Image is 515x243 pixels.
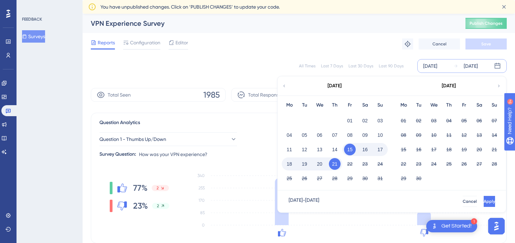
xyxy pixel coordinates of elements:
tspan: 170 [199,198,205,203]
button: Cancel [419,38,460,49]
span: 1985 [203,89,220,100]
tspan: 340 [197,173,205,178]
button: 22 [398,158,409,170]
div: [DATE] [328,82,342,90]
iframe: UserGuiding AI Assistant Launcher [486,216,507,236]
button: 21 [329,158,341,170]
button: 27 [473,158,485,170]
button: 18 [443,144,455,155]
span: 2 [157,185,159,191]
span: Total Responses [248,91,283,99]
button: 19 [299,158,310,170]
button: 25 [443,158,455,170]
button: 11 [283,144,295,155]
button: 06 [473,115,485,126]
button: Question 1 - Thumbs Up/Down [99,132,237,146]
span: How was your VPN experience? [139,150,207,158]
div: Last 30 Days [348,63,373,69]
button: 28 [329,173,341,184]
div: Last 90 Days [379,63,404,69]
button: 08 [344,129,356,141]
button: 14 [489,129,500,141]
button: 21 [489,144,500,155]
tspan: 255 [199,186,205,190]
div: Fr [457,101,472,109]
span: Save [481,41,491,47]
div: Mo [396,101,411,109]
div: Tu [411,101,426,109]
span: Editor [175,38,188,47]
div: Get Started! [441,222,472,230]
button: 03 [428,115,440,126]
button: 28 [489,158,500,170]
span: Reports [98,38,115,47]
div: Su [487,101,502,109]
button: 31 [374,173,386,184]
div: VPN Experience Survey [91,19,448,28]
button: 06 [314,129,325,141]
button: 09 [413,129,425,141]
button: 10 [374,129,386,141]
button: 13 [314,144,325,155]
button: 08 [398,129,409,141]
button: 26 [299,173,310,184]
div: [DATE] - [DATE] [289,196,319,207]
button: 26 [458,158,470,170]
span: Cancel [432,41,447,47]
div: Su [373,101,388,109]
button: 05 [299,129,310,141]
div: All Times [299,63,315,69]
button: 30 [359,173,371,184]
button: 02 [359,115,371,126]
button: 11 [443,129,455,141]
div: We [312,101,327,109]
span: You have unpublished changes. Click on ‘PUBLISH CHANGES’ to update your code. [100,3,280,11]
button: 04 [443,115,455,126]
span: Publish Changes [470,21,503,26]
button: 22 [344,158,356,170]
button: 09 [359,129,371,141]
button: 12 [458,129,470,141]
div: [DATE] [464,62,478,70]
div: Tu [297,101,312,109]
button: 29 [398,173,409,184]
div: We [426,101,441,109]
div: FEEDBACK [22,16,42,22]
button: 24 [374,158,386,170]
button: 03 [374,115,386,126]
button: 18 [283,158,295,170]
button: 14 [329,144,341,155]
tspan: 0 [202,223,205,228]
span: Apply [484,199,495,204]
div: 9+ [47,3,51,9]
button: 19 [458,144,470,155]
button: Publish Changes [465,18,507,29]
button: 27 [314,173,325,184]
button: 07 [489,115,500,126]
div: Mo [282,101,297,109]
span: Need Help? [16,2,43,10]
tspan: 85 [200,210,205,215]
div: 1 [471,218,477,224]
span: Cancel [463,199,477,204]
button: 20 [473,144,485,155]
button: Apply [484,196,495,207]
span: Total Seen [108,91,131,99]
button: 15 [344,144,356,155]
button: 04 [283,129,295,141]
span: 77% [133,183,148,194]
div: Survey Question: [99,150,136,158]
button: Save [465,38,507,49]
button: 23 [359,158,371,170]
button: 17 [428,144,440,155]
img: launcher-image-alternative-text [430,222,439,230]
button: 12 [299,144,310,155]
button: 05 [458,115,470,126]
div: [DATE] [423,62,437,70]
button: 16 [359,144,371,155]
button: 20 [314,158,325,170]
button: 24 [428,158,440,170]
button: 17 [374,144,386,155]
div: Sa [472,101,487,109]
